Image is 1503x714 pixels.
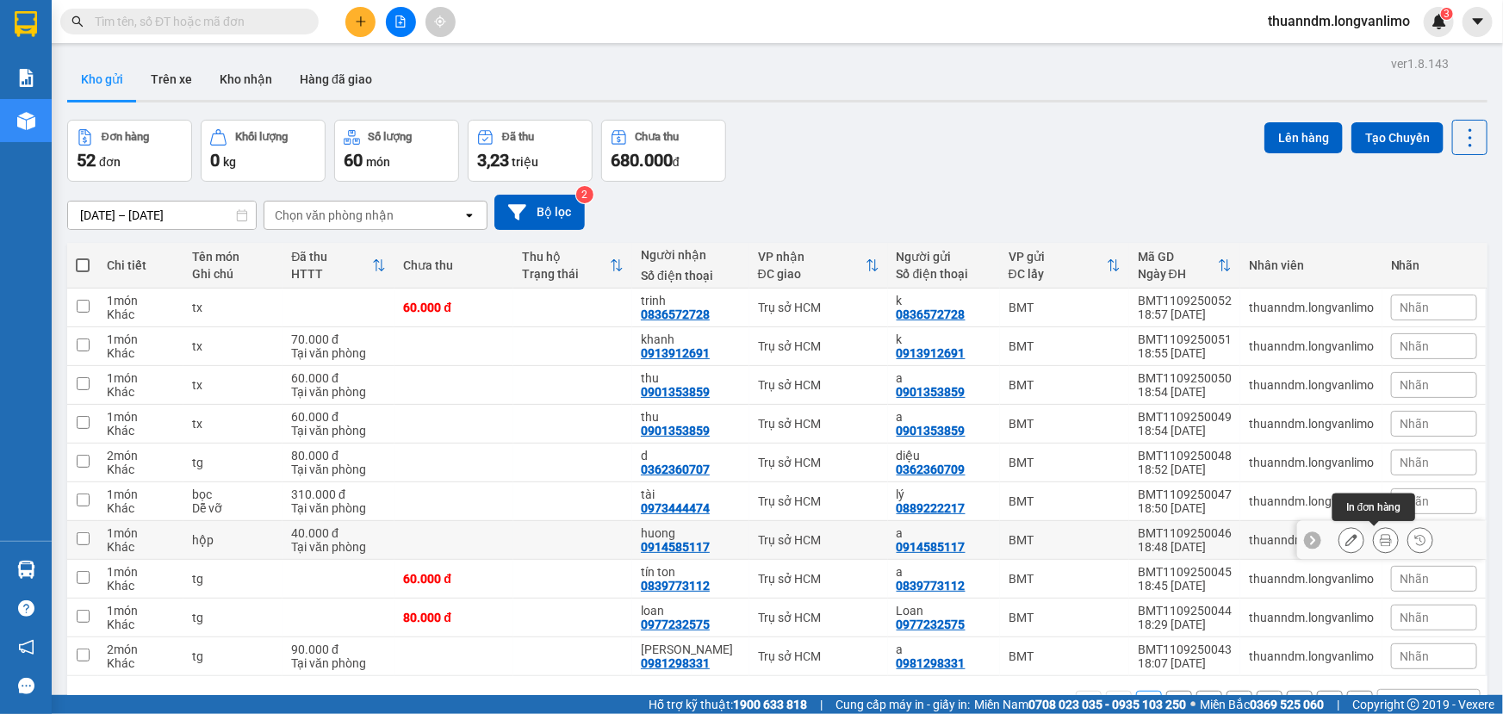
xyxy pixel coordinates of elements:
img: warehouse-icon [17,561,35,579]
div: 80.000 đ [291,449,386,463]
div: VP gửi [1009,250,1107,264]
div: Trụ sở HCM [758,649,879,663]
div: 1 món [107,526,175,540]
div: Khác [107,579,175,593]
div: hộp [192,533,274,547]
div: 1 món [107,371,175,385]
div: 18:50 [DATE] [1138,501,1232,515]
div: Khác [107,424,175,438]
div: tg [192,456,274,469]
strong: 0708 023 035 - 0935 103 250 [1028,698,1186,711]
span: 3 [1444,8,1450,20]
button: Tạo Chuyến [1351,122,1444,153]
div: Người gửi [897,250,991,264]
div: 0901353859 [897,424,966,438]
div: thuanndm.longvanlimo [1249,301,1374,314]
button: Trên xe [137,59,206,100]
div: a [897,410,991,424]
div: Mã GD [1138,250,1218,264]
button: aim [425,7,456,37]
button: file-add [386,7,416,37]
div: Tên món [192,250,274,264]
div: thuanndm.longvanlimo [1249,456,1374,469]
button: plus [345,7,376,37]
div: thuanndm.longvanlimo [1249,417,1374,431]
div: Tại văn phòng [291,385,386,399]
div: BMT [1009,417,1121,431]
span: Nhãn [1401,494,1430,508]
div: 1 món [107,294,175,307]
div: Trụ sở HCM [147,15,268,56]
div: Khác [107,656,175,670]
div: thuanndm.longvanlimo [1249,378,1374,392]
button: Lên hàng [1264,122,1343,153]
div: BMT1109250046 [1138,526,1232,540]
div: Khối lượng [235,131,288,143]
div: Đã thu [291,250,372,264]
th: Toggle SortBy [283,243,394,289]
div: Khác [107,346,175,360]
div: 18:48 [DATE] [1138,540,1232,554]
div: 310.000 đ [291,487,386,501]
div: 0901353859 [897,385,966,399]
div: Trụ sở HCM [758,456,879,469]
div: BMT [1009,339,1121,353]
div: thu [641,410,741,424]
div: BMT1109250049 [1138,410,1232,424]
div: Số điện thoại [641,269,741,282]
div: tg [192,649,274,663]
span: | [1337,695,1339,714]
span: Nhãn [1401,417,1430,431]
span: Cung cấp máy in - giấy in: [835,695,970,714]
div: BMT [1009,533,1121,547]
div: 60.000 [145,111,270,135]
div: a [897,526,991,540]
span: file-add [394,16,407,28]
div: k [897,294,991,307]
button: caret-down [1463,7,1493,37]
div: BMT1109250048 [1138,449,1232,463]
div: thuanndm.longvanlimo [1249,339,1374,353]
div: 70.000 đ [291,332,386,346]
span: CC : [145,115,169,133]
div: Khác [107,385,175,399]
span: message [18,678,34,694]
div: thuanndm.longvanlimo [1249,533,1374,547]
span: món [366,155,390,169]
div: diệu [897,449,991,463]
div: 40.000 đ [291,526,386,540]
th: Toggle SortBy [749,243,888,289]
span: Nhãn [1401,572,1430,586]
span: plus [355,16,367,28]
img: icon-new-feature [1432,14,1447,29]
div: loan [641,604,741,618]
svg: open [463,208,476,222]
div: 60.000 đ [291,371,386,385]
div: 18:54 [DATE] [1138,385,1232,399]
button: Khối lượng0kg [201,120,326,182]
div: Tại văn phòng [291,501,386,515]
div: 1 món [107,410,175,424]
span: 52 [77,150,96,171]
span: Nhãn [1401,339,1430,353]
div: bọc [192,487,274,501]
div: Đơn hàng [102,131,149,143]
div: trinh [147,56,268,77]
div: ver 1.8.143 [1391,54,1449,73]
div: tx [192,378,274,392]
span: thuanndm.longvanlimo [1254,10,1424,32]
div: 0977232575 [641,618,710,631]
div: 0913912691 [897,346,966,360]
span: đ [673,155,680,169]
div: Số lượng [369,131,413,143]
div: Loan [897,604,991,618]
div: 60.000 đ [291,410,386,424]
div: Dễ vỡ [192,501,274,515]
div: 0913912691 [641,346,710,360]
div: BMT [1009,649,1121,663]
span: notification [18,639,34,655]
div: 1 món [107,565,175,579]
span: Gửi: [15,16,41,34]
div: 1 món [107,604,175,618]
div: tx [192,339,274,353]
